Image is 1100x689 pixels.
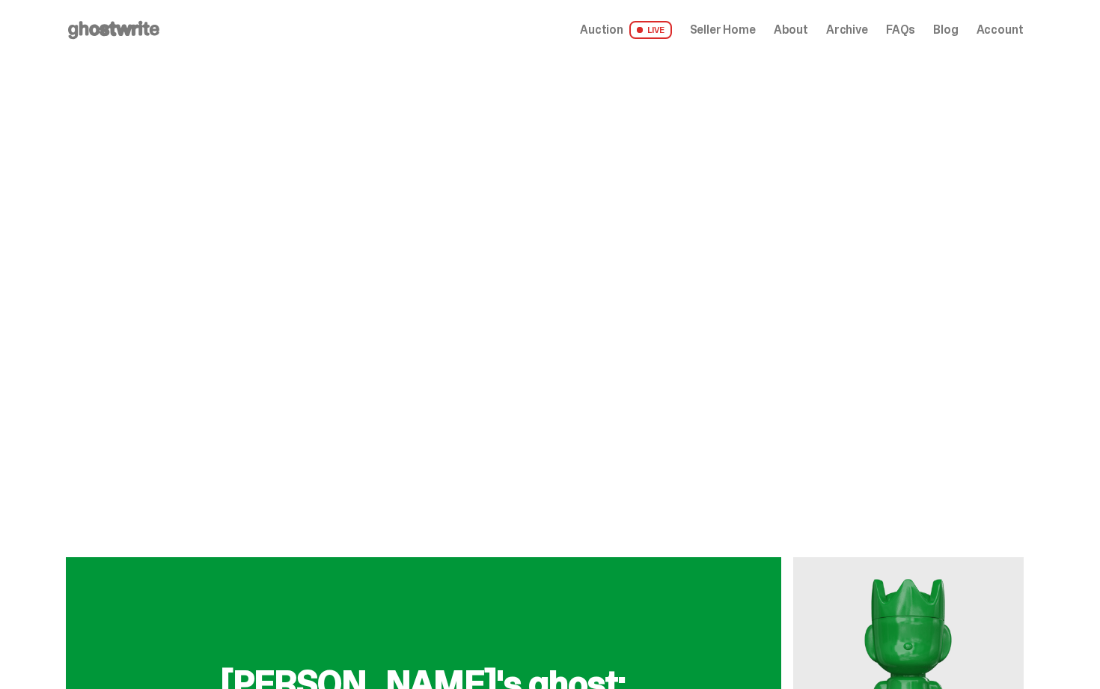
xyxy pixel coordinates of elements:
span: Auction [580,24,623,36]
a: Archive [826,24,868,36]
a: Blog [933,24,958,36]
a: Seller Home [690,24,756,36]
a: About [774,24,808,36]
span: LIVE [629,21,672,39]
a: Auction LIVE [580,21,671,39]
a: FAQs [886,24,915,36]
a: Account [977,24,1024,36]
